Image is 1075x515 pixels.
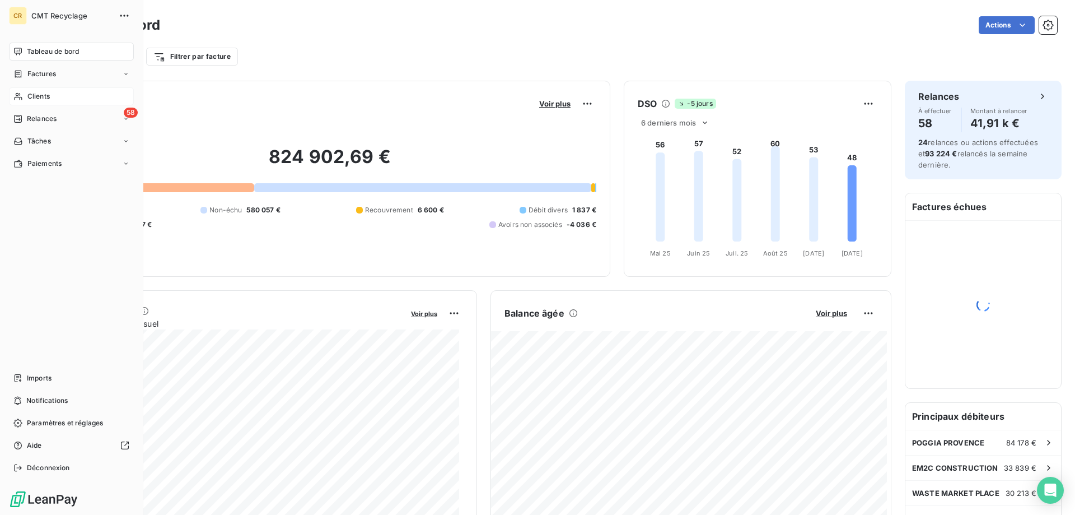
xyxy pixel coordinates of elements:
[27,47,79,57] span: Tableau de bord
[918,90,959,103] h6: Relances
[726,249,748,257] tspan: Juil. 25
[27,114,57,124] span: Relances
[209,205,242,215] span: Non-échu
[411,310,437,318] span: Voir plus
[27,69,56,79] span: Factures
[912,438,984,447] span: POGGIA PROVENCE
[124,108,138,118] span: 58
[27,136,51,146] span: Tâches
[408,308,441,318] button: Voir plus
[763,249,788,257] tspan: Août 25
[529,205,568,215] span: Débit divers
[687,249,710,257] tspan: Juin 25
[638,97,657,110] h6: DSO
[905,193,1061,220] h6: Factures échues
[905,403,1061,430] h6: Principaux débiteurs
[504,307,564,320] h6: Balance âgée
[27,159,62,169] span: Paiements
[539,99,571,108] span: Voir plus
[1037,477,1064,504] div: Open Intercom Messenger
[9,437,134,454] a: Aide
[63,318,403,330] span: Chiffre d'affaires mensuel
[979,16,1035,34] button: Actions
[498,220,562,230] span: Avoirs non associés
[912,463,998,472] span: EM2C CONSTRUCTION
[246,205,280,215] span: 580 057 €
[418,205,444,215] span: 6 600 €
[27,373,52,383] span: Imports
[812,308,850,318] button: Voir plus
[27,463,70,473] span: Déconnexion
[803,249,824,257] tspan: [DATE]
[918,138,1038,169] span: relances ou actions effectuées et relancés la semaine dernière.
[912,489,999,498] span: WASTE MARKET PLACE
[675,99,716,109] span: -5 jours
[918,138,928,147] span: 24
[1004,463,1036,472] span: 33 839 €
[9,490,78,508] img: Logo LeanPay
[1006,489,1036,498] span: 30 213 €
[842,249,863,257] tspan: [DATE]
[536,99,574,109] button: Voir plus
[27,418,103,428] span: Paramètres et réglages
[925,149,957,158] span: 93 224 €
[365,205,413,215] span: Recouvrement
[1006,438,1036,447] span: 84 178 €
[918,108,952,114] span: À effectuer
[567,220,596,230] span: -4 036 €
[26,396,68,406] span: Notifications
[27,440,42,451] span: Aide
[641,118,696,127] span: 6 derniers mois
[816,309,847,318] span: Voir plus
[9,7,27,25] div: CR
[27,91,50,101] span: Clients
[572,205,596,215] span: 1 837 €
[650,249,671,257] tspan: Mai 25
[63,146,596,179] h2: 824 902,69 €
[918,114,952,132] h4: 58
[970,114,1027,132] h4: 41,91 k €
[970,108,1027,114] span: Montant à relancer
[31,11,112,20] span: CMT Recyclage
[146,48,238,66] button: Filtrer par facture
